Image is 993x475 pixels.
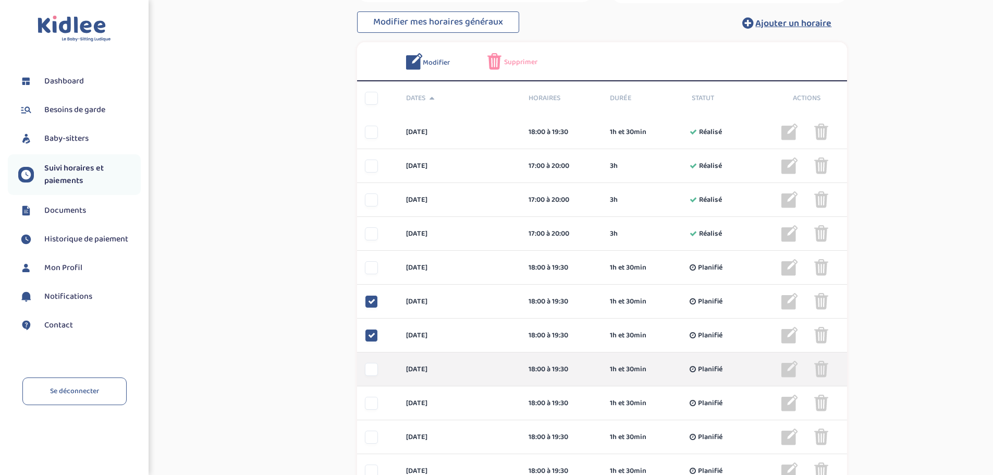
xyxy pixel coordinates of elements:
[698,364,722,375] span: Planifié
[529,127,595,138] div: 18:00 à 19:30
[529,296,595,307] div: 18:00 à 19:30
[44,75,84,88] span: Dashboard
[398,364,521,375] div: [DATE]
[487,53,501,70] img: poubelle_rose.png
[18,318,141,333] a: Contact
[398,127,521,138] div: [DATE]
[44,132,89,145] span: Baby-sitters
[529,262,595,273] div: 18:00 à 19:30
[44,262,82,274] span: Mon Profil
[398,330,521,341] div: [DATE]
[781,395,798,411] img: modifier_gris.png
[44,162,141,187] span: Suivi horaires et paiements
[529,432,595,443] div: 18:00 à 19:30
[18,289,141,305] a: Notifications
[781,293,798,310] img: modifier_gris.png
[398,194,521,205] div: [DATE]
[610,330,646,341] span: 1h et 30min
[781,327,798,344] img: modifier_gris.png
[18,131,141,147] a: Baby-sitters
[814,293,828,310] img: poubelle_grise.png
[18,318,34,333] img: contact.svg
[610,194,618,205] span: 3h
[529,364,595,375] div: 18:00 à 19:30
[781,429,798,445] img: modifier_gris.png
[610,228,618,239] span: 3h
[18,131,34,147] img: babysitters.svg
[781,157,798,174] img: modifier_gris.png
[698,262,722,273] span: Planifié
[610,161,618,172] span: 3h
[814,429,828,445] img: poubelle_grise.png
[18,232,141,247] a: Historique de paiement
[398,228,521,239] div: [DATE]
[699,161,722,172] span: Réalisé
[44,204,86,217] span: Documents
[529,93,595,104] span: Horaires
[814,157,828,174] img: poubelle_grise.png
[699,228,722,239] span: Réalisé
[755,16,831,31] span: Ajouter un horaire
[406,53,423,70] img: modifier_bleu.png
[781,259,798,276] img: modifier_gris.png
[698,398,722,409] span: Planifié
[814,191,828,208] img: poubelle_grise.png
[529,228,595,239] div: 17:00 à 20:00
[814,124,828,140] img: poubelle_grise.png
[814,395,828,411] img: poubelle_grise.png
[727,11,847,34] button: Ajouter un horaire
[529,194,595,205] div: 17:00 à 20:00
[684,93,766,104] div: Statut
[18,260,34,276] img: profil.svg
[398,432,521,443] div: [DATE]
[814,259,828,276] img: poubelle_grise.png
[18,162,141,187] a: Suivi horaires et paiements
[504,57,537,68] span: Supprimer
[398,398,521,409] div: [DATE]
[698,296,722,307] span: Planifié
[781,191,798,208] img: modifier_gris.png
[398,262,521,273] div: [DATE]
[610,398,646,409] span: 1h et 30min
[610,296,646,307] span: 1h et 30min
[602,93,684,104] div: Durée
[18,102,34,118] img: besoin.svg
[18,260,141,276] a: Mon Profil
[699,194,722,205] span: Réalisé
[398,93,521,104] div: Dates
[610,432,646,443] span: 1h et 30min
[698,432,722,443] span: Planifié
[18,203,34,218] img: documents.svg
[610,127,646,138] span: 1h et 30min
[781,124,798,140] img: modifier_gris.png
[18,74,141,89] a: Dashboard
[44,233,128,246] span: Historique de paiement
[529,398,595,409] div: 18:00 à 19:30
[814,361,828,377] img: poubelle_grise.png
[38,16,111,42] img: logo.svg
[699,127,722,138] span: Réalisé
[373,15,503,29] span: Modifier mes horaires généraux
[398,161,521,172] div: [DATE]
[610,262,646,273] span: 1h et 30min
[18,289,34,305] img: notification.svg
[814,327,828,344] img: poubelle_grise.png
[610,364,646,375] span: 1h et 30min
[44,319,73,332] span: Contact
[529,330,595,341] div: 18:00 à 19:30
[423,57,450,68] span: Modifier
[766,93,848,104] div: Actions
[18,74,34,89] img: dashboard.svg
[357,11,519,33] button: Modifier mes horaires généraux
[44,290,92,303] span: Notifications
[781,225,798,242] img: modifier_gris.png
[18,167,34,182] img: suivihoraire.svg
[44,104,105,116] span: Besoins de garde
[814,225,828,242] img: poubelle_grise.png
[781,361,798,377] img: modifier_gris.png
[698,330,722,341] span: Planifié
[18,232,34,247] img: suivihoraire.svg
[22,377,127,405] a: Se déconnecter
[18,203,141,218] a: Documents
[398,296,521,307] div: [DATE]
